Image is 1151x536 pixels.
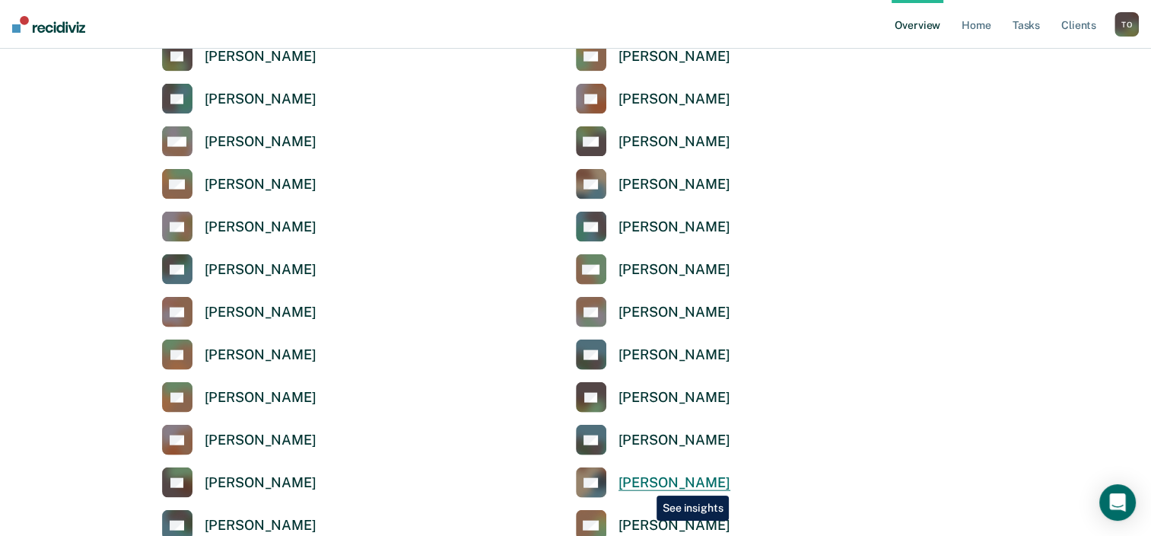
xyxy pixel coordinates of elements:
button: TO [1114,12,1139,37]
div: [PERSON_NAME] [618,133,730,151]
div: [PERSON_NAME] [618,432,730,449]
div: [PERSON_NAME] [618,219,730,236]
a: [PERSON_NAME] [576,254,730,285]
div: [PERSON_NAME] [618,389,730,407]
div: [PERSON_NAME] [205,304,316,321]
div: [PERSON_NAME] [618,474,730,492]
div: [PERSON_NAME] [618,261,730,279]
a: [PERSON_NAME] [162,126,316,157]
a: [PERSON_NAME] [162,84,316,114]
a: [PERSON_NAME] [162,340,316,370]
a: [PERSON_NAME] [576,297,730,327]
div: [PERSON_NAME] [205,432,316,449]
a: [PERSON_NAME] [576,382,730,413]
div: [PERSON_NAME] [205,219,316,236]
a: [PERSON_NAME] [162,169,316,199]
a: [PERSON_NAME] [162,425,316,455]
div: [PERSON_NAME] [205,474,316,492]
a: [PERSON_NAME] [162,41,316,72]
div: [PERSON_NAME] [205,91,316,108]
div: [PERSON_NAME] [205,261,316,279]
div: [PERSON_NAME] [205,517,316,534]
a: [PERSON_NAME] [576,126,730,157]
div: [PERSON_NAME] [618,304,730,321]
div: [PERSON_NAME] [205,48,316,65]
img: Recidiviz [12,16,85,33]
a: [PERSON_NAME] [576,425,730,455]
div: [PERSON_NAME] [205,389,316,407]
a: [PERSON_NAME] [576,467,730,498]
div: [PERSON_NAME] [618,91,730,108]
div: [PERSON_NAME] [205,133,316,151]
a: [PERSON_NAME] [162,382,316,413]
a: [PERSON_NAME] [576,212,730,242]
div: Open Intercom Messenger [1099,484,1136,521]
div: [PERSON_NAME] [205,176,316,193]
div: [PERSON_NAME] [618,48,730,65]
div: [PERSON_NAME] [618,346,730,364]
a: [PERSON_NAME] [162,467,316,498]
a: [PERSON_NAME] [162,212,316,242]
div: [PERSON_NAME] [205,346,316,364]
a: [PERSON_NAME] [576,340,730,370]
a: [PERSON_NAME] [576,169,730,199]
a: [PERSON_NAME] [162,254,316,285]
a: [PERSON_NAME] [576,41,730,72]
a: [PERSON_NAME] [576,84,730,114]
div: [PERSON_NAME] [618,176,730,193]
div: [PERSON_NAME] [618,517,730,534]
div: T O [1114,12,1139,37]
a: [PERSON_NAME] [162,297,316,327]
